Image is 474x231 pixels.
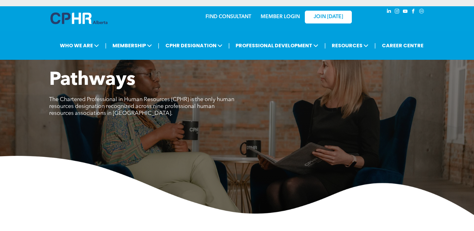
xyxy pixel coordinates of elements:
img: A blue and white logo for cp alberta [50,13,107,24]
span: RESOURCES [330,40,370,51]
a: instagram [394,8,401,16]
a: CAREER CENTRE [380,40,425,51]
li: | [105,39,107,52]
span: Pathways [49,71,135,90]
li: | [324,39,326,52]
span: MEMBERSHIP [111,40,154,51]
span: PROFESSIONAL DEVELOPMENT [234,40,320,51]
a: youtube [402,8,409,16]
a: JOIN [DATE] [305,11,352,23]
a: MEMBER LOGIN [261,14,300,19]
a: FIND CONSULTANT [206,14,251,19]
span: JOIN [DATE] [314,14,343,20]
li: | [228,39,230,52]
a: linkedin [386,8,393,16]
span: CPHR DESIGNATION [164,40,224,51]
li: | [158,39,159,52]
span: The Chartered Professional in Human Resources (CPHR) is the only human resources designation reco... [49,97,234,116]
a: facebook [410,8,417,16]
li: | [374,39,376,52]
a: Social network [418,8,425,16]
span: WHO WE ARE [58,40,101,51]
